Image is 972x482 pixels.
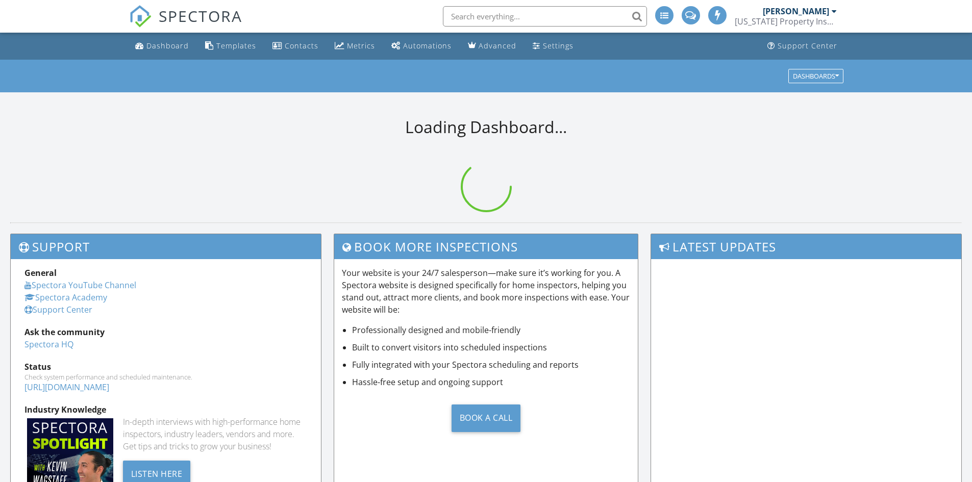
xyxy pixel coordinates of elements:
[24,373,307,381] div: Check system performance and scheduled maintenance.
[479,41,516,50] div: Advanced
[216,41,256,50] div: Templates
[464,37,520,56] a: Advanced
[352,341,631,353] li: Built to convert visitors into scheduled inspections
[452,404,521,432] div: Book a Call
[24,292,107,303] a: Spectora Academy
[763,37,841,56] a: Support Center
[24,361,307,373] div: Status
[268,37,322,56] a: Contacts
[123,468,191,479] a: Listen Here
[352,359,631,371] li: Fully integrated with your Spectora scheduling and reports
[352,324,631,336] li: Professionally designed and mobile-friendly
[146,41,189,50] div: Dashboard
[443,6,647,27] input: Search everything...
[543,41,574,50] div: Settings
[131,37,193,56] a: Dashboard
[387,37,456,56] a: Automations (Advanced)
[735,16,837,27] div: Texas Property Inspections, LLC
[24,382,109,393] a: [URL][DOMAIN_NAME]
[788,69,843,83] button: Dashboards
[342,396,631,440] a: Book a Call
[24,326,307,338] div: Ask the community
[24,280,136,291] a: Spectora YouTube Channel
[331,37,379,56] a: Metrics
[159,5,242,27] span: SPECTORA
[11,234,321,259] h3: Support
[123,416,307,452] div: In-depth interviews with high-performance home inspectors, industry leaders, vendors and more. Ge...
[651,234,961,259] h3: Latest Updates
[24,339,73,350] a: Spectora HQ
[793,72,839,80] div: Dashboards
[334,234,638,259] h3: Book More Inspections
[24,267,57,278] strong: General
[24,304,92,315] a: Support Center
[24,403,307,416] div: Industry Knowledge
[347,41,375,50] div: Metrics
[342,267,631,316] p: Your website is your 24/7 salesperson—make sure it’s working for you. A Spectora website is desig...
[285,41,318,50] div: Contacts
[529,37,578,56] a: Settings
[403,41,452,50] div: Automations
[763,6,829,16] div: [PERSON_NAME]
[201,37,260,56] a: Templates
[352,376,631,388] li: Hassle-free setup and ongoing support
[778,41,837,50] div: Support Center
[129,5,152,28] img: The Best Home Inspection Software - Spectora
[129,14,242,35] a: SPECTORA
